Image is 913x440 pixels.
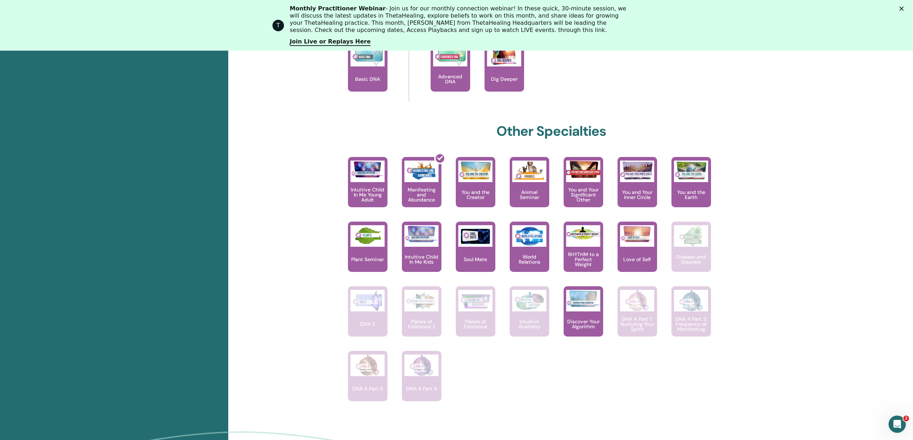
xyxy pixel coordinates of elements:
a: Planes of Existence 2 Planes of Existence 2 [402,286,441,351]
img: Intuitive Anatomy [512,290,546,311]
a: DNA 4 Part 3 DNA 4 Part 3 [348,351,387,416]
a: Disease and Disorder Disease and Disorder [671,222,711,286]
p: Manifesting and Abundance [402,187,441,202]
p: DNA 3 [357,321,378,326]
img: DNA 4 Part 2: Frequency of Manifesting [674,290,708,311]
a: You and the Creator You and the Creator [456,157,495,222]
p: DNA 4 Part 1: Nurturing Your Spirit [618,316,657,332]
img: Disease and Disorder [674,225,708,247]
iframe: Intercom live chat [889,416,906,433]
a: DNA 3 DNA 3 [348,286,387,351]
a: Intuitive Child In Me Young Adult Intuitive Child In Me Young Adult [348,157,387,222]
p: World Relations [510,254,549,264]
img: Planes of Existence [458,290,492,311]
a: Intuitive Anatomy Intuitive Anatomy [510,286,549,351]
p: DNA 4 Part 4 [403,386,440,391]
p: You and the Creator [456,190,495,200]
p: Intuitive Anatomy [510,319,549,329]
a: DNA 4 Part 1: Nurturing Your Spirit DNA 4 Part 1: Nurturing Your Spirit [618,286,657,351]
img: Discover Your Algorithm [566,290,600,307]
div: Close [899,6,907,11]
p: Love of Self [620,257,654,262]
img: You and Your Significant Other [566,161,600,178]
p: Dig Deeper [488,77,520,82]
p: You and Your Inner Circle [618,190,657,200]
img: Intuitive Child In Me Kids [404,225,439,243]
img: DNA 4 Part 4 [404,355,439,376]
a: Discover Your Algorithm Discover Your Algorithm [564,286,603,351]
p: Animal Seminar [510,190,549,200]
h2: Other Specialties [496,123,606,140]
a: Plant Seminar Plant Seminar [348,222,387,286]
p: Planes of Existence 2 [402,319,441,329]
span: 2 [903,416,909,421]
img: Manifesting and Abundance [404,161,439,182]
p: Advanced DNA [431,74,470,84]
img: Intuitive Child In Me Young Adult [350,161,385,178]
p: Intuitive Child In Me Young Adult [348,187,387,202]
img: Planes of Existence 2 [404,290,439,311]
a: Basic DNA Basic DNA [348,41,387,106]
img: Soul Mate [458,225,492,247]
img: DNA 3 [350,290,385,311]
a: You and Your Inner Circle You and Your Inner Circle [618,157,657,222]
a: Planes of Existence Planes of Existence [456,286,495,351]
img: World Relations [512,225,546,247]
a: Manifesting and Abundance Manifesting and Abundance [402,157,441,222]
img: DNA 4 Part 1: Nurturing Your Spirit [620,290,654,311]
a: You and the Earth You and the Earth [671,157,711,222]
a: DNA 4 Part 4 DNA 4 Part 4 [402,351,441,416]
p: Soul Mate [461,257,490,262]
a: DNA 4 Part 2: Frequency of Manifesting DNA 4 Part 2: Frequency of Manifesting [671,286,711,351]
b: Monthly Practitioner Webinar [290,5,386,12]
img: Love of Self [620,225,654,243]
img: You and the Creator [458,161,492,180]
a: Intuitive Child In Me Kids Intuitive Child In Me Kids [402,222,441,286]
a: Dig Deeper Dig Deeper [485,41,524,106]
img: Plant Seminar [350,225,385,247]
p: DNA 4 Part 2: Frequency of Manifesting [671,316,711,332]
a: You and Your Significant Other You and Your Significant Other [564,157,603,222]
div: - Join us for our monthly connection webinar! In these quick, 30-minute session, we will discuss ... [290,5,629,34]
p: DNA 4 Part 3 [349,386,386,391]
a: Advanced DNA Advanced DNA [431,41,470,106]
a: RHYTHM to a Perfect Weight RHYTHM to a Perfect Weight [564,222,603,286]
a: Love of Self Love of Self [618,222,657,286]
a: Join Live or Replays Here [290,38,371,46]
p: Disease and Disorder [671,254,711,264]
p: RHYTHM to a Perfect Weight [564,252,603,267]
p: You and Your Significant Other [564,187,603,202]
a: Animal Seminar Animal Seminar [510,157,549,222]
div: Profile image for ThetaHealing [272,20,284,31]
p: Plant Seminar [348,257,387,262]
img: RHYTHM to a Perfect Weight [566,225,600,242]
img: Basic DNA [350,45,385,66]
img: DNA 4 Part 3 [350,355,385,376]
p: Planes of Existence [456,319,495,329]
a: World Relations World Relations [510,222,549,286]
p: Intuitive Child In Me Kids [402,254,441,264]
img: Animal Seminar [512,161,546,182]
img: Dig Deeper [487,45,521,66]
img: You and the Earth [674,161,708,180]
p: Discover Your Algorithm [564,319,603,329]
img: You and Your Inner Circle [620,161,654,180]
img: Advanced DNA [433,45,467,66]
a: Soul Mate Soul Mate [456,222,495,286]
p: You and the Earth [671,190,711,200]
